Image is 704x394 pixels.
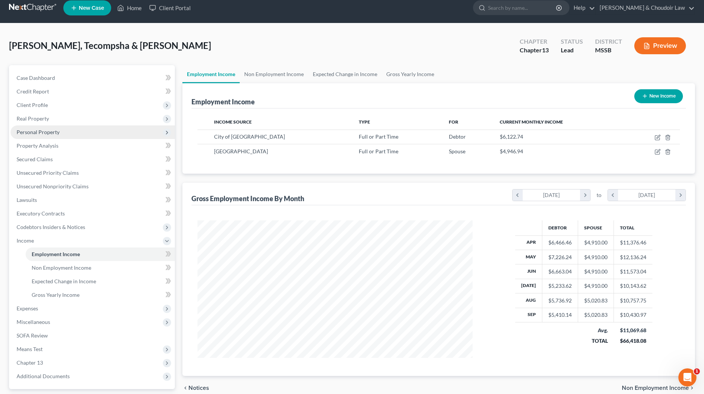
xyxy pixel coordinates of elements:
[17,156,53,162] span: Secured Claims
[570,1,595,15] a: Help
[11,139,175,153] a: Property Analysis
[9,40,211,51] span: [PERSON_NAME], Tecompsha & [PERSON_NAME]
[17,129,60,135] span: Personal Property
[548,311,572,319] div: $5,410.14
[515,293,542,308] th: Aug
[548,239,572,246] div: $6,466.46
[113,1,145,15] a: Home
[32,278,96,284] span: Expected Change in Income
[513,189,523,201] i: chevron_left
[32,264,91,271] span: Non Employment Income
[675,189,686,201] i: chevron_right
[614,250,653,264] td: $12,136.24
[11,207,175,220] a: Executory Contracts
[614,308,653,322] td: $10,430.97
[614,279,653,293] td: $10,143.62
[17,88,49,95] span: Credit Report
[17,102,48,108] span: Client Profile
[17,346,43,352] span: Means Test
[214,119,252,125] span: Income Source
[515,308,542,322] th: Sep
[561,46,583,55] div: Lead
[500,133,523,140] span: $6,122.74
[79,5,104,11] span: New Case
[580,189,590,201] i: chevron_right
[614,220,653,235] th: Total
[548,297,572,304] div: $5,736.92
[584,297,608,304] div: $5,020.83
[548,268,572,275] div: $6,663.04
[382,65,439,83] a: Gross Yearly Income
[11,71,175,85] a: Case Dashboard
[17,237,34,244] span: Income
[584,254,608,261] div: $4,910.00
[542,220,578,235] th: Debtor
[308,65,382,83] a: Expected Change in Income
[188,385,209,391] span: Notices
[578,220,614,235] th: Spouse
[11,193,175,207] a: Lawsuits
[214,133,285,140] span: City of [GEOGRAPHIC_DATA]
[191,97,255,106] div: Employment Income
[449,133,466,140] span: Debtor
[678,368,696,386] iframe: Intercom live chat
[515,250,542,264] th: May
[584,327,608,334] div: Avg.
[359,148,398,154] span: Full or Part Time
[26,261,175,275] a: Non Employment Income
[17,224,85,230] span: Codebtors Insiders & Notices
[145,1,194,15] a: Client Portal
[515,235,542,250] th: Apr
[488,1,557,15] input: Search by name...
[548,254,572,261] div: $7,226.24
[584,337,608,345] div: TOTAL
[620,327,647,334] div: $11,069.68
[694,368,700,374] span: 1
[17,373,70,379] span: Additional Documents
[515,264,542,279] th: Jun
[240,65,308,83] a: Non Employment Income
[689,385,695,391] i: chevron_right
[622,385,689,391] span: Non Employment Income
[359,119,370,125] span: Type
[359,133,398,140] span: Full or Part Time
[214,148,268,154] span: [GEOGRAPHIC_DATA]
[595,37,622,46] div: District
[11,166,175,180] a: Unsecured Priority Claims
[17,183,89,189] span: Unsecured Nonpriority Claims
[32,251,80,257] span: Employment Income
[11,329,175,342] a: SOFA Review
[182,65,240,83] a: Employment Income
[520,46,549,55] div: Chapter
[500,119,563,125] span: Current Monthly Income
[584,239,608,246] div: $4,910.00
[597,191,601,199] span: to
[17,75,55,81] span: Case Dashboard
[449,119,458,125] span: For
[515,279,542,293] th: [DATE]
[17,359,43,366] span: Chapter 13
[622,385,695,391] button: Non Employment Income chevron_right
[620,337,647,345] div: $66,418.08
[595,46,622,55] div: MSSB
[17,170,79,176] span: Unsecured Priority Claims
[191,194,304,203] div: Gross Employment Income By Month
[500,148,523,154] span: $4,946.94
[548,282,572,290] div: $5,233.62
[542,46,549,53] span: 13
[449,148,465,154] span: Spouse
[618,189,676,201] div: [DATE]
[17,197,37,203] span: Lawsuits
[520,37,549,46] div: Chapter
[32,292,80,298] span: Gross Yearly Income
[182,385,209,391] button: chevron_left Notices
[11,153,175,166] a: Secured Claims
[17,142,58,149] span: Property Analysis
[584,268,608,275] div: $4,910.00
[608,189,618,201] i: chevron_left
[634,37,686,54] button: Preview
[634,89,683,103] button: New Income
[584,282,608,290] div: $4,910.00
[17,319,50,325] span: Miscellaneous
[614,235,653,250] td: $11,376.46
